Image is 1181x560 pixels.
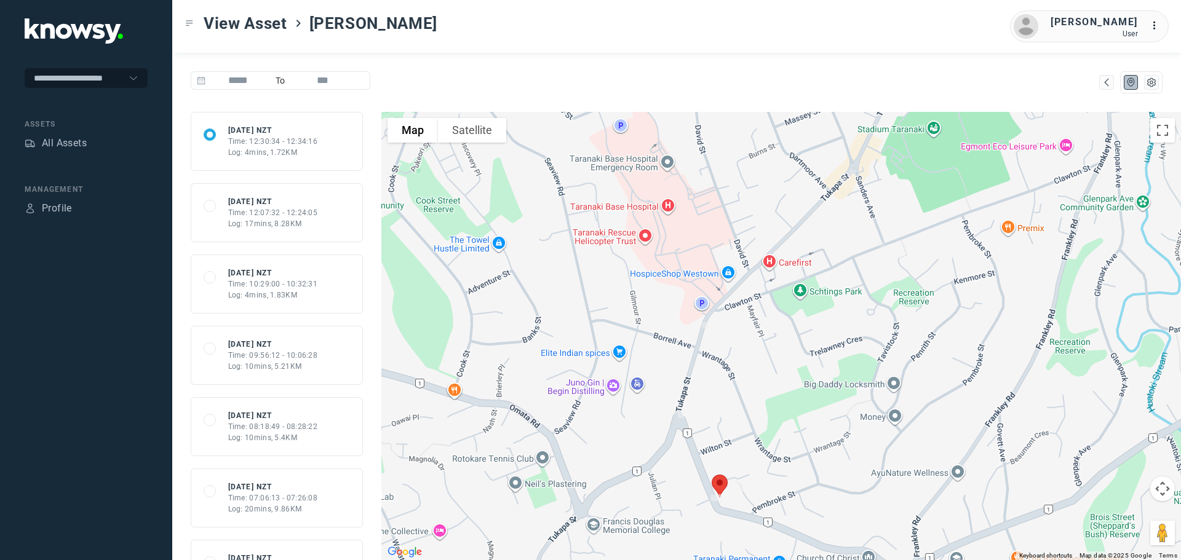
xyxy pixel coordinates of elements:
[42,201,72,216] div: Profile
[1019,551,1072,560] button: Keyboard shortcuts
[384,544,425,560] img: Google
[309,12,437,34] span: [PERSON_NAME]
[25,136,87,151] a: AssetsAll Assets
[228,432,318,443] div: Log: 10mins, 5.4KM
[25,201,72,216] a: ProfileProfile
[1051,15,1138,30] div: [PERSON_NAME]
[1150,476,1175,501] button: Map camera controls
[384,544,425,560] a: Open this area in Google Maps (opens a new window)
[228,147,318,158] div: Log: 4mins, 1.72KM
[228,339,318,350] div: [DATE] NZT
[228,136,318,147] div: Time: 12:30:34 - 12:34:16
[1150,118,1175,143] button: Toggle fullscreen view
[1159,552,1177,559] a: Terms (opens in new tab)
[204,12,287,34] span: View Asset
[1126,77,1137,88] div: Map
[1051,30,1138,38] div: User
[228,410,318,421] div: [DATE] NZT
[228,361,318,372] div: Log: 10mins, 5.21KM
[185,19,194,28] div: Toggle Menu
[228,503,318,515] div: Log: 20mins, 9.86KM
[293,18,303,28] div: >
[42,136,87,151] div: All Assets
[271,71,290,90] span: To
[25,138,36,149] div: Assets
[228,196,318,207] div: [DATE] NZT
[1080,552,1151,559] span: Map data ©2025 Google
[25,119,148,130] div: Assets
[228,125,318,136] div: [DATE] NZT
[228,350,318,361] div: Time: 09:56:12 - 10:06:28
[25,184,148,195] div: Management
[1150,18,1165,33] div: :
[228,421,318,432] div: Time: 08:18:49 - 08:28:22
[1101,77,1112,88] div: Map
[1151,21,1163,30] tspan: ...
[1014,14,1038,39] img: avatar.png
[228,207,318,218] div: Time: 12:07:32 - 12:24:05
[1150,521,1175,545] button: Drag Pegman onto the map to open Street View
[1150,18,1165,35] div: :
[228,218,318,229] div: Log: 17mins, 8.28KM
[25,18,123,44] img: Application Logo
[25,203,36,214] div: Profile
[228,481,318,492] div: [DATE] NZT
[228,267,318,278] div: [DATE] NZT
[228,492,318,503] div: Time: 07:06:13 - 07:26:08
[438,118,506,143] button: Show satellite imagery
[228,290,318,301] div: Log: 4mins, 1.83KM
[228,278,318,290] div: Time: 10:29:00 - 10:32:31
[388,118,438,143] button: Show street map
[1146,77,1157,88] div: List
